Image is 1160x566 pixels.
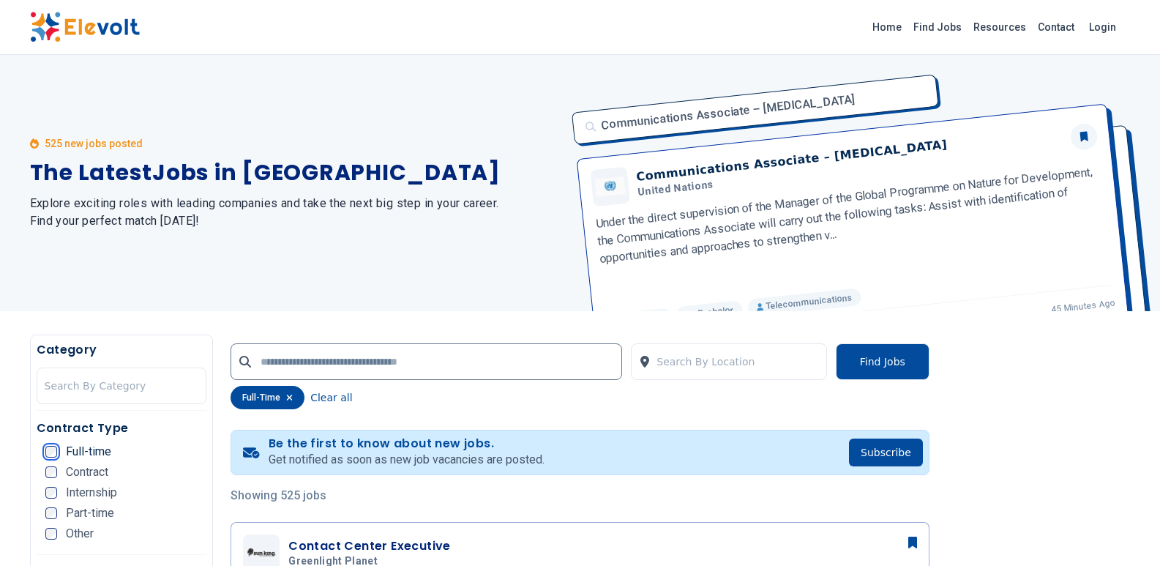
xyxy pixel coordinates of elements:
[37,341,207,359] h5: Category
[45,528,57,540] input: Other
[1080,12,1125,42] a: Login
[1087,496,1160,566] iframe: Chat Widget
[45,136,143,151] p: 525 new jobs posted
[867,15,908,39] a: Home
[1032,15,1080,39] a: Contact
[30,160,563,186] h1: The Latest Jobs in [GEOGRAPHIC_DATA]
[66,466,108,478] span: Contract
[45,446,57,458] input: Full-time
[231,386,304,409] div: full-time
[45,507,57,519] input: Part-time
[836,343,929,380] button: Find Jobs
[247,548,276,557] img: Greenlight Planet
[968,15,1032,39] a: Resources
[37,420,207,437] h5: Contract Type
[231,487,929,504] p: Showing 525 jobs
[66,487,117,499] span: Internship
[269,451,545,469] p: Get notified as soon as new job vacancies are posted.
[66,528,94,540] span: Other
[66,507,114,519] span: Part-time
[30,195,563,230] h2: Explore exciting roles with leading companies and take the next big step in your career. Find you...
[849,439,923,466] button: Subscribe
[269,436,545,451] h4: Be the first to know about new jobs.
[310,386,352,409] button: Clear all
[30,12,140,42] img: Elevolt
[288,537,451,555] h3: Contact Center Executive
[45,487,57,499] input: Internship
[908,15,968,39] a: Find Jobs
[66,446,111,458] span: Full-time
[45,466,57,478] input: Contract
